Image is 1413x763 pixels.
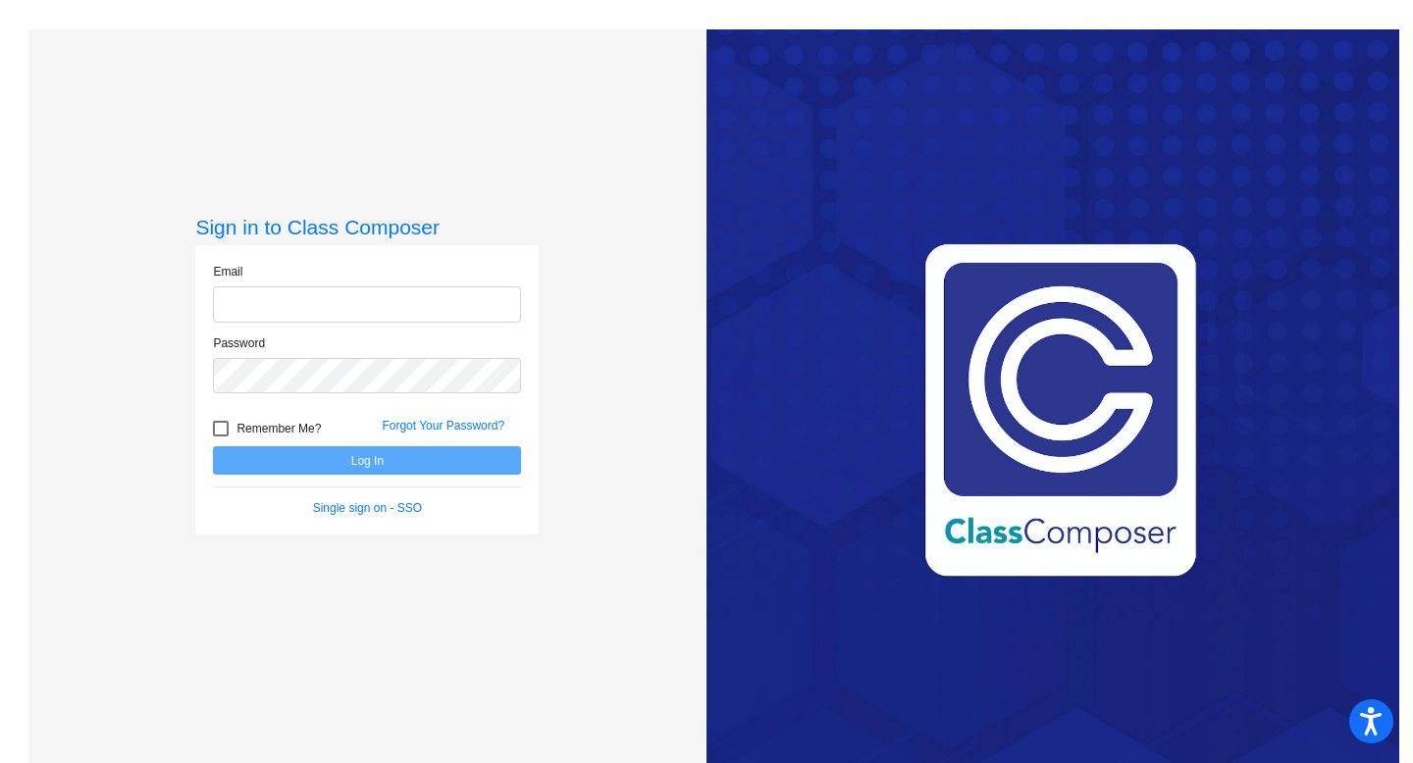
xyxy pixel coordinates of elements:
label: Password [213,334,265,352]
span: Remember Me? [236,417,321,440]
label: Email [213,263,242,280]
a: Forgot Your Password? [382,419,504,432]
h3: Sign in to Class Composer [195,215,539,239]
button: Log In [213,446,521,475]
a: Single sign on - SSO [313,501,422,515]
